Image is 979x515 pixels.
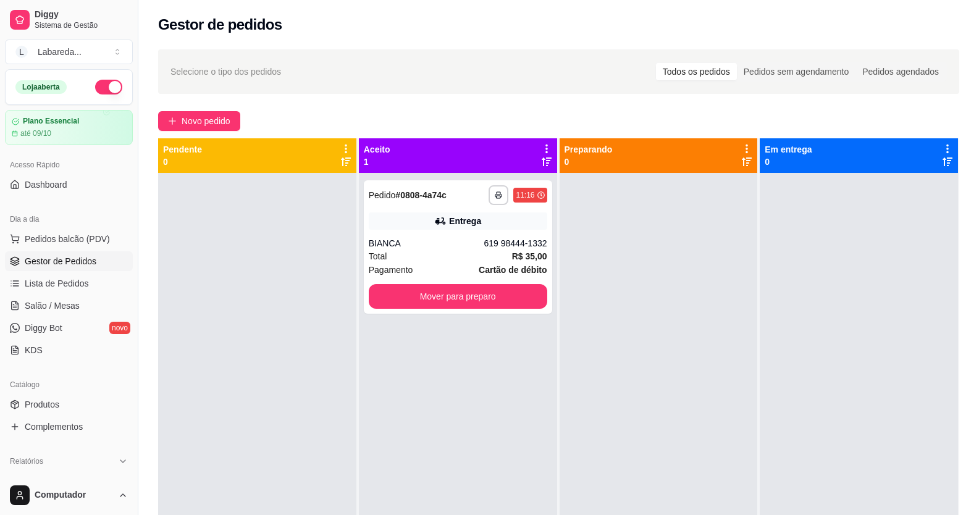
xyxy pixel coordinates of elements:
button: Pedidos balcão (PDV) [5,229,133,249]
span: Relatórios [10,456,43,466]
span: Gestor de Pedidos [25,255,96,267]
div: BIANCA [369,237,484,249]
span: L [15,46,28,58]
span: Pagamento [369,263,413,277]
span: Dashboard [25,178,67,191]
article: até 09/10 [20,128,51,138]
button: Select a team [5,40,133,64]
a: Gestor de Pedidos [5,251,133,271]
a: Plano Essencialaté 09/10 [5,110,133,145]
button: Computador [5,480,133,510]
p: 1 [364,156,390,168]
h2: Gestor de pedidos [158,15,282,35]
span: Computador [35,490,113,501]
span: Produtos [25,398,59,411]
div: Pedidos agendados [855,63,946,80]
span: Relatórios de vendas [25,475,106,487]
span: Complementos [25,421,83,433]
span: Novo pedido [182,114,230,128]
a: Diggy Botnovo [5,318,133,338]
p: Preparando [565,143,613,156]
a: Complementos [5,417,133,437]
div: Acesso Rápido [5,155,133,175]
span: Pedidos balcão (PDV) [25,233,110,245]
strong: R$ 35,00 [512,251,547,261]
a: DiggySistema de Gestão [5,5,133,35]
a: Dashboard [5,175,133,195]
p: Pendente [163,143,202,156]
span: Selecione o tipo dos pedidos [170,65,281,78]
div: Dia a dia [5,209,133,229]
p: 0 [765,156,812,168]
div: Pedidos sem agendamento [737,63,855,80]
p: 0 [565,156,613,168]
span: Diggy Bot [25,322,62,334]
span: Total [369,249,387,263]
div: Labareda ... [38,46,82,58]
a: Produtos [5,395,133,414]
a: Salão / Mesas [5,296,133,316]
button: Alterar Status [95,80,122,94]
span: plus [168,117,177,125]
div: Todos os pedidos [656,63,737,80]
button: Mover para preparo [369,284,547,309]
a: Lista de Pedidos [5,274,133,293]
span: Sistema de Gestão [35,20,128,30]
div: 11:16 [516,190,534,200]
a: Relatórios de vendas [5,471,133,491]
span: Pedido [369,190,396,200]
strong: # 0808-4a74c [395,190,447,200]
p: 0 [163,156,202,168]
article: Plano Essencial [23,117,79,126]
p: Aceito [364,143,390,156]
div: Catálogo [5,375,133,395]
span: Salão / Mesas [25,299,80,312]
span: Lista de Pedidos [25,277,89,290]
span: KDS [25,344,43,356]
button: Novo pedido [158,111,240,131]
span: Diggy [35,9,128,20]
div: Entrega [449,215,481,227]
div: 619 98444-1332 [484,237,547,249]
strong: Cartão de débito [479,265,547,275]
p: Em entrega [765,143,812,156]
div: Loja aberta [15,80,67,94]
a: KDS [5,340,133,360]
